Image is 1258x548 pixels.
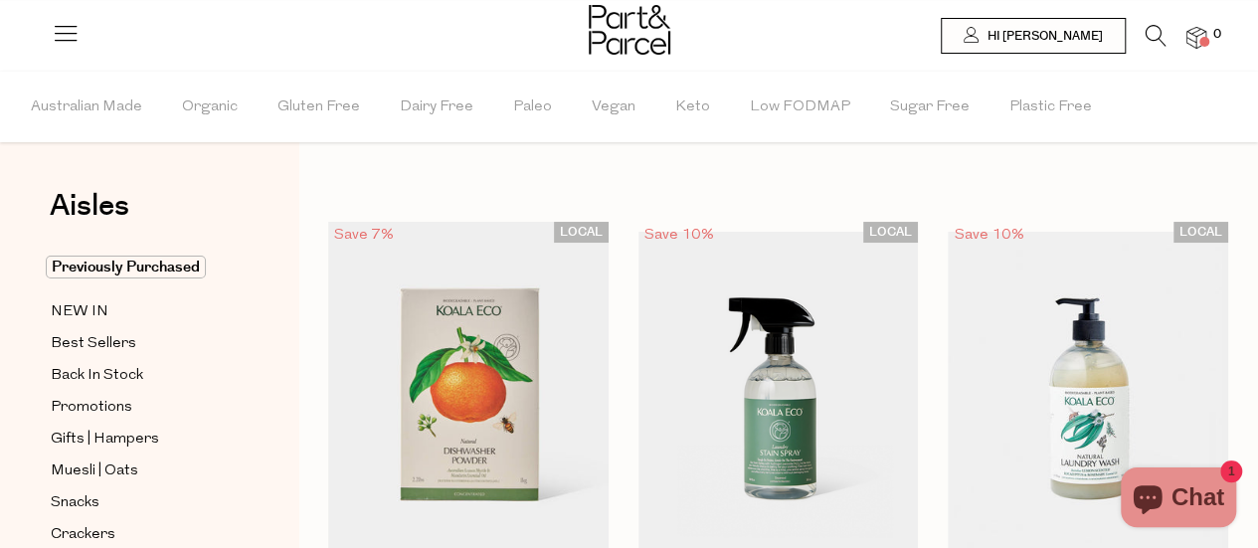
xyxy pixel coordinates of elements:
span: Snacks [51,491,99,515]
div: Save 10% [948,222,1029,249]
span: Low FODMAP [750,73,850,142]
div: Save 10% [638,222,720,249]
span: Crackers [51,523,115,547]
a: Hi [PERSON_NAME] [941,18,1126,54]
span: Keto [675,73,710,142]
inbox-online-store-chat: Shopify online store chat [1115,467,1242,532]
span: Organic [182,73,238,142]
a: Back In Stock [51,363,232,388]
span: Australian Made [31,73,142,142]
span: Best Sellers [51,332,136,356]
span: Dairy Free [400,73,473,142]
div: Save 7% [328,222,400,249]
span: Previously Purchased [46,256,206,278]
span: Aisles [50,184,129,228]
span: 0 [1208,26,1226,44]
a: Promotions [51,395,232,420]
span: Promotions [51,396,132,420]
a: Best Sellers [51,331,232,356]
a: Muesli | Oats [51,458,232,483]
span: Back In Stock [51,364,143,388]
span: Plastic Free [1009,73,1092,142]
span: Gifts | Hampers [51,428,159,452]
span: LOCAL [1173,222,1228,243]
span: NEW IN [51,300,108,324]
a: Aisles [50,191,129,241]
img: Part&Parcel [589,5,670,55]
span: Vegan [592,73,635,142]
a: 0 [1186,27,1206,48]
span: LOCAL [554,222,609,243]
span: Hi [PERSON_NAME] [983,28,1103,45]
span: LOCAL [863,222,918,243]
a: Gifts | Hampers [51,427,232,452]
a: Previously Purchased [51,256,232,279]
span: Paleo [513,73,552,142]
span: Muesli | Oats [51,459,138,483]
a: Crackers [51,522,232,547]
span: Sugar Free [890,73,970,142]
span: Gluten Free [277,73,360,142]
a: NEW IN [51,299,232,324]
a: Snacks [51,490,232,515]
